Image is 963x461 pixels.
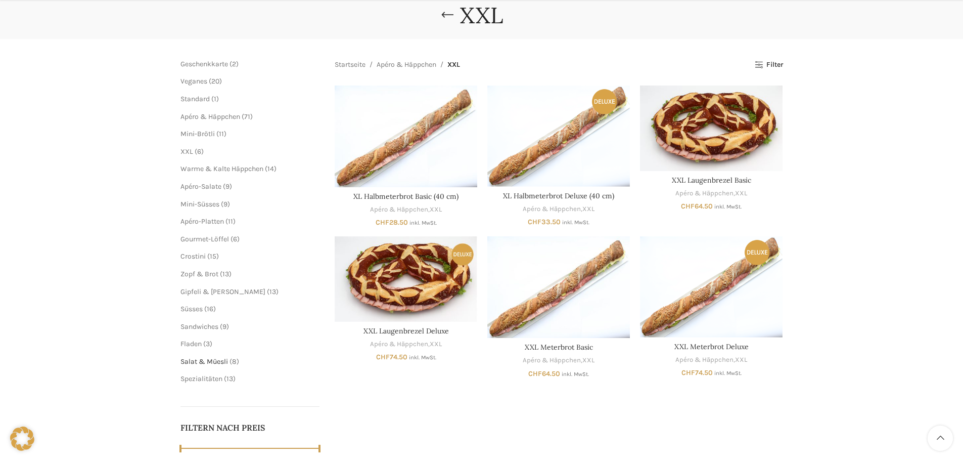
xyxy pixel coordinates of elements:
[228,217,233,226] span: 11
[528,369,542,378] span: CHF
[735,189,747,198] a: XXL
[180,147,193,156] a: XXL
[528,218,541,226] span: CHF
[197,147,201,156] span: 6
[487,86,630,186] a: XL Halbmeterbrot Deluxe (40 cm)
[180,130,215,138] a: Mini-Brötli
[562,371,589,378] small: inkl. MwSt.
[180,340,202,348] a: Fladen
[214,95,216,103] span: 1
[409,220,437,226] small: inkl. MwSt.
[180,357,228,366] a: Salat & Müesli
[223,200,227,208] span: 9
[675,189,733,198] a: Apéro & Häppchen
[562,219,589,226] small: inkl. MwSt.
[681,368,695,377] span: CHF
[735,355,747,365] a: XXL
[675,355,733,365] a: Apéro & Häppchen
[180,200,219,208] a: Mini-Süsses
[487,236,630,338] a: XXL Meterbrot Basic
[180,77,207,86] a: Veganes
[528,218,561,226] bdi: 33.50
[244,112,250,121] span: 71
[376,218,389,227] span: CHF
[714,203,742,210] small: inkl. MwSt.
[582,204,594,214] a: XXL
[180,422,320,433] h5: Filtern nach Preis
[335,86,477,187] a: XL Halbmeterbrot Basic (40 cm)
[487,356,630,365] div: ,
[460,2,503,29] h1: XXL
[681,368,713,377] bdi: 74.50
[377,59,436,70] a: Apéro & Häppchen
[180,95,210,103] a: Standard
[180,270,218,278] a: Zopf & Brot
[523,204,581,214] a: Apéro & Häppchen
[180,252,206,261] span: Crostini
[487,204,630,214] div: ,
[232,357,237,366] span: 8
[640,355,783,365] div: ,
[430,205,442,215] a: XXL
[376,353,390,361] span: CHF
[180,112,240,121] a: Apéro & Häppchen
[180,287,265,296] a: Gipfeli & [PERSON_NAME]
[528,369,560,378] bdi: 64.50
[755,61,783,69] a: Filter
[335,59,365,70] a: Startseite
[180,182,221,191] a: Apéro-Salate
[335,205,477,215] div: ,
[207,305,213,313] span: 16
[222,270,229,278] span: 13
[674,342,749,351] a: XXL Meterbrot Deluxe
[222,322,226,331] span: 9
[335,340,477,349] div: ,
[180,60,228,68] a: Geschenkkarte
[353,192,458,201] a: XL Halbmeterbrot Basic (40 cm)
[447,59,460,70] span: XXL
[180,305,203,313] a: Süsses
[525,343,593,352] a: XXL Meterbrot Basic
[928,426,953,451] a: Scroll to top button
[640,236,783,337] a: XXL Meterbrot Deluxe
[582,356,594,365] a: XXL
[180,374,222,383] a: Spezialitäten
[180,322,218,331] a: Sandwiches
[267,164,274,173] span: 14
[180,217,224,226] span: Apéro-Platten
[376,353,407,361] bdi: 74.50
[211,77,219,86] span: 20
[232,60,236,68] span: 2
[714,370,742,376] small: inkl. MwSt.
[672,176,751,185] a: XXL Laugenbrezel Basic
[225,182,230,191] span: 9
[233,235,237,243] span: 6
[681,202,695,211] span: CHF
[681,202,713,211] bdi: 64.50
[435,5,460,25] a: Go back
[180,235,229,243] a: Gourmet-Löffel
[363,326,449,336] a: XXL Laugenbrezel Deluxe
[376,218,408,227] bdi: 28.50
[370,340,428,349] a: Apéro & Häppchen
[335,59,460,70] nav: Breadcrumb
[180,164,263,173] a: Warme & Kalte Häppchen
[370,205,428,215] a: Apéro & Häppchen
[503,191,614,200] a: XL Halbmeterbrot Deluxe (40 cm)
[269,287,276,296] span: 13
[206,340,210,348] span: 3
